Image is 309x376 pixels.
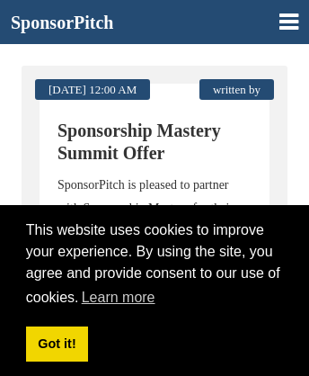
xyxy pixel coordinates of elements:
a: dismiss cookie message [26,327,88,363]
span: This website uses cookies to improve your experience. By using the site, you agree and provide co... [26,219,283,311]
p: SponsorPitch is pleased to partner with Sponsorship Mastery for their upcoming Sponsorship Master... [57,174,252,355]
div: written by [199,79,274,100]
div: [DATE] 12:00 AM [35,79,150,100]
a: learn more about cookies [79,284,158,311]
a: SponsorPitch [11,13,113,31]
p: Sponsorship Mastery Summit Offer [57,120,252,165]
